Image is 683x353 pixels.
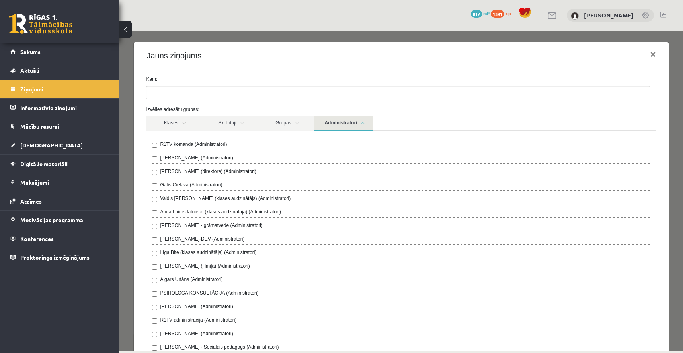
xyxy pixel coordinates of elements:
label: [PERSON_NAME] (direktore) (Administratori) [41,137,137,144]
legend: Informatīvie ziņojumi [20,99,109,117]
span: Atzīmes [20,198,42,205]
a: Motivācijas programma [10,211,109,229]
body: Визуальный текстовый редактор, wiswyg-editor-47433942392860-1760328992-656 [8,8,501,16]
label: PSIHOLOGA KONSULTĀCIJA (Administratori) [41,259,139,266]
h4: Jauns ziņojums [27,19,82,31]
label: R1TV administrācija (Administratori) [41,286,117,293]
label: Izvēlies adresātu grupas: [21,75,542,82]
label: [PERSON_NAME] (Administratori) [41,299,113,306]
a: 812 mP [471,10,490,16]
label: Anda Laine Jātniece (klases audzinātāja) (Administratori) [41,178,162,185]
label: Valdis [PERSON_NAME] (klases audzinātājs) (Administratori) [41,164,171,171]
legend: Ziņojumi [20,80,109,98]
a: Grupas [139,85,195,100]
a: Administratori [195,85,254,100]
label: Kam: [21,45,542,52]
span: Proktoringa izmēģinājums [20,254,90,261]
label: [PERSON_NAME] (Hmiļa) (Administratori) [41,232,130,239]
a: Rīgas 1. Tālmācības vidusskola [9,14,72,34]
img: Diāna Bistrjakova [571,12,579,20]
a: Maksājumi [10,173,109,192]
a: [PERSON_NAME] [584,11,634,19]
label: [PERSON_NAME] - grāmatvede (Administratori) [41,191,143,198]
a: Ziņojumi [10,80,109,98]
legend: Maksājumi [20,173,109,192]
label: [PERSON_NAME] - Sociālais pedagogs (Administratori) [41,313,159,320]
span: xp [505,10,511,16]
span: Konferences [20,235,54,242]
label: [PERSON_NAME] (Administratori) [41,272,113,279]
a: Digitālie materiāli [10,155,109,173]
span: [DEMOGRAPHIC_DATA] [20,142,83,149]
label: Līga Bite (klases audzinātāja) (Administratori) [41,218,137,225]
label: [PERSON_NAME] (Administratori) [41,124,113,131]
a: Proktoringa izmēģinājums [10,248,109,266]
label: [PERSON_NAME]-DEV (Administratori) [41,205,125,212]
a: Atzīmes [10,192,109,210]
a: Sākums [10,43,109,61]
span: Mācību resursi [20,123,59,130]
a: Mācību resursi [10,117,109,136]
span: Digitālie materiāli [20,160,68,167]
a: Klases [27,85,82,100]
a: [DEMOGRAPHIC_DATA] [10,136,109,154]
a: 1391 xp [491,10,515,16]
a: Aktuāli [10,61,109,80]
a: Informatīvie ziņojumi [10,99,109,117]
span: mP [483,10,490,16]
span: 812 [471,10,482,18]
button: × [525,13,543,35]
label: Gatis Cielava (Administratori) [41,151,103,158]
a: Skolotāji [83,85,139,100]
span: Sākums [20,48,41,55]
a: Konferences [10,229,109,248]
label: Aigars Urtāns (Administratori) [41,245,103,252]
span: 1391 [491,10,504,18]
span: Aktuāli [20,67,39,74]
label: R1TV komanda (Administratori) [41,110,107,117]
span: Motivācijas programma [20,216,83,223]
